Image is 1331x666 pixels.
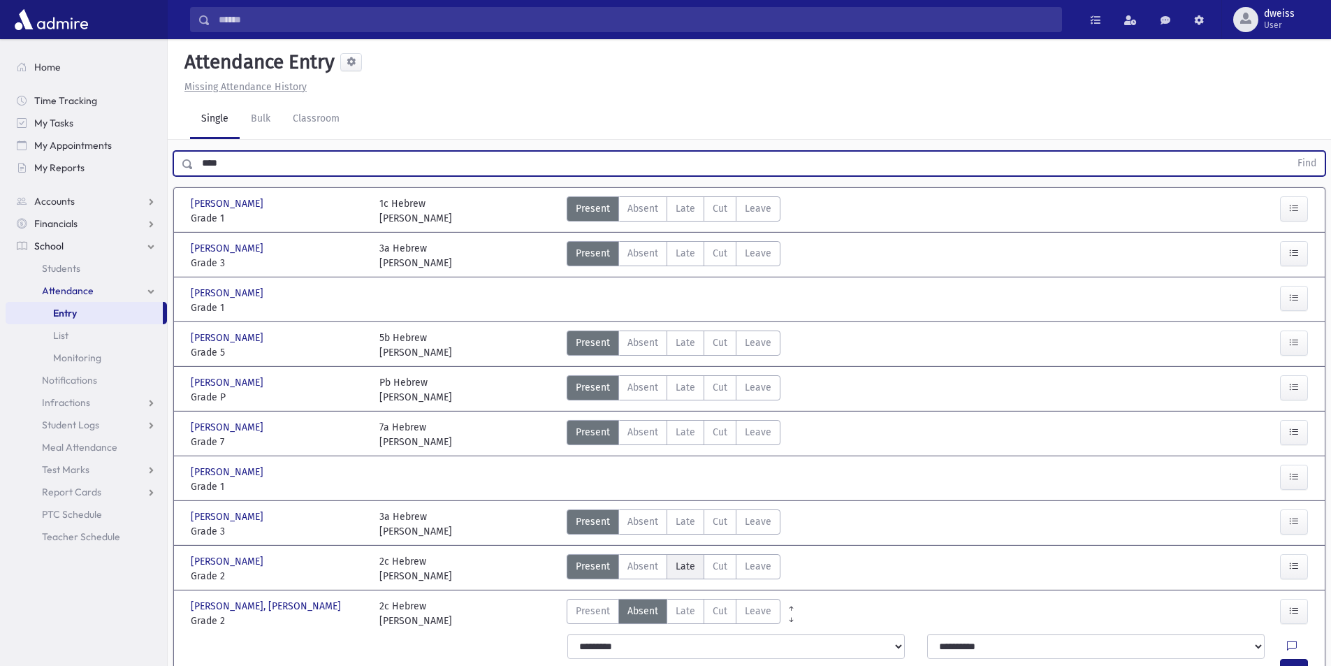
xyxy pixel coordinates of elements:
a: Meal Attendance [6,436,167,458]
a: Missing Attendance History [179,81,307,93]
span: Leave [745,425,771,440]
span: Grade 1 [191,211,365,226]
div: AttTypes [567,509,780,539]
div: 2c Hebrew [PERSON_NAME] [379,554,452,584]
img: AdmirePro [11,6,92,34]
span: Grade 7 [191,435,365,449]
div: 5b Hebrew [PERSON_NAME] [379,331,452,360]
a: Teacher Schedule [6,526,167,548]
span: Leave [745,335,771,350]
a: Students [6,257,167,280]
span: Grade 3 [191,524,365,539]
span: Grade 1 [191,479,365,494]
span: Cut [713,559,727,574]
span: Test Marks [42,463,89,476]
a: Financials [6,212,167,235]
span: dweiss [1264,8,1295,20]
span: Cut [713,514,727,529]
span: Cut [713,425,727,440]
a: Test Marks [6,458,167,481]
span: Cut [713,335,727,350]
a: School [6,235,167,257]
span: Cut [713,380,727,395]
span: My Tasks [34,117,73,129]
span: Late [676,559,695,574]
span: Accounts [34,195,75,208]
a: Single [190,100,240,139]
button: Find [1289,152,1325,175]
span: Entry [53,307,77,319]
span: [PERSON_NAME] [191,554,266,569]
span: [PERSON_NAME] [191,420,266,435]
span: Home [34,61,61,73]
span: Monitoring [53,352,101,364]
span: My Appointments [34,139,112,152]
span: Present [576,246,610,261]
span: Cut [713,201,727,216]
span: Absent [627,604,658,618]
a: Entry [6,302,163,324]
span: Meal Attendance [42,441,117,454]
input: Search [210,7,1061,32]
div: Pb Hebrew [PERSON_NAME] [379,375,452,405]
span: [PERSON_NAME], [PERSON_NAME] [191,599,344,614]
span: Present [576,514,610,529]
div: 7a Hebrew [PERSON_NAME] [379,420,452,449]
a: Report Cards [6,481,167,503]
span: Grade 1 [191,301,365,315]
span: Cut [713,604,727,618]
div: AttTypes [567,420,780,449]
span: Absent [627,380,658,395]
div: AttTypes [567,375,780,405]
a: PTC Schedule [6,503,167,526]
span: Infractions [42,396,90,409]
span: Students [42,262,80,275]
span: Late [676,201,695,216]
a: Student Logs [6,414,167,436]
span: Late [676,514,695,529]
span: Leave [745,246,771,261]
a: Attendance [6,280,167,302]
a: Infractions [6,391,167,414]
span: Late [676,246,695,261]
div: AttTypes [567,599,780,628]
span: List [53,329,68,342]
span: [PERSON_NAME] [191,509,266,524]
span: My Reports [34,161,85,174]
a: Classroom [282,100,351,139]
a: Home [6,56,167,78]
span: Present [576,425,610,440]
div: AttTypes [567,554,780,584]
span: PTC Schedule [42,508,102,521]
span: Absent [627,514,658,529]
span: Present [576,201,610,216]
span: Absent [627,335,658,350]
div: AttTypes [567,241,780,270]
div: 1c Hebrew [PERSON_NAME] [379,196,452,226]
span: Financials [34,217,78,230]
span: Late [676,380,695,395]
span: [PERSON_NAME] [191,286,266,301]
span: Report Cards [42,486,101,498]
span: Late [676,604,695,618]
a: My Tasks [6,112,167,134]
a: My Appointments [6,134,167,157]
span: Grade 2 [191,569,365,584]
a: List [6,324,167,347]
a: My Reports [6,157,167,179]
span: [PERSON_NAME] [191,375,266,390]
div: 3a Hebrew [PERSON_NAME] [379,241,452,270]
span: Absent [627,425,658,440]
span: Leave [745,604,771,618]
a: Monitoring [6,347,167,369]
span: Attendance [42,284,94,297]
div: 2c Hebrew [PERSON_NAME] [379,599,452,628]
span: [PERSON_NAME] [191,241,266,256]
u: Missing Attendance History [184,81,307,93]
span: Present [576,380,610,395]
span: Absent [627,559,658,574]
span: Late [676,425,695,440]
a: Bulk [240,100,282,139]
span: Present [576,604,610,618]
span: Leave [745,559,771,574]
